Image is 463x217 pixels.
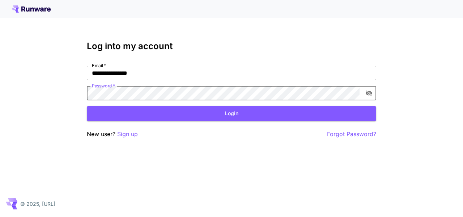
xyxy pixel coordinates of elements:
button: Forgot Password? [327,130,376,139]
button: toggle password visibility [362,87,375,100]
p: © 2025, [URL] [20,200,55,208]
label: Password [92,83,115,89]
h3: Log into my account [87,41,376,51]
button: Sign up [117,130,138,139]
label: Email [92,62,106,69]
button: Login [87,106,376,121]
p: New user? [87,130,138,139]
